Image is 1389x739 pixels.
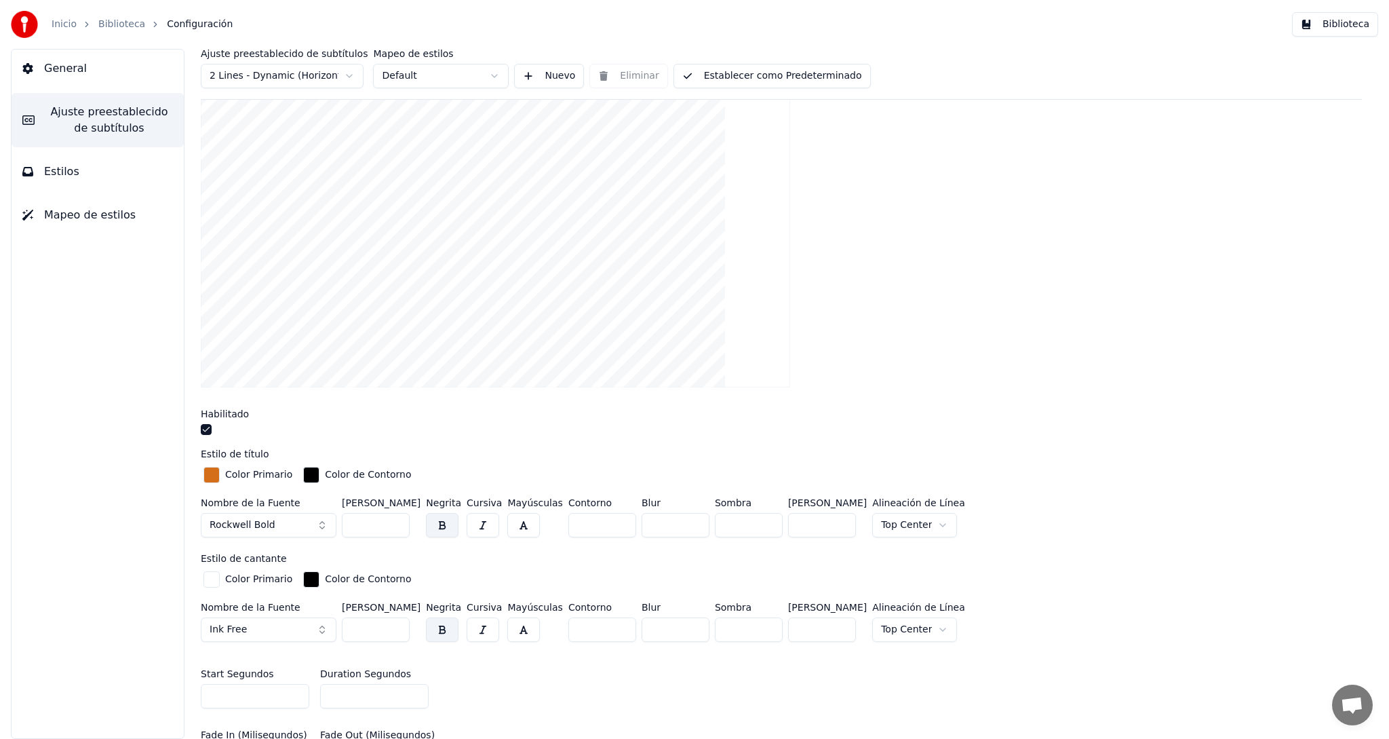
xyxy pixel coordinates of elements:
label: Start Segundos [201,669,274,679]
button: Nuevo [514,64,584,88]
label: Nombre de la Fuente [201,603,336,612]
label: Ajuste preestablecido de subtítulos [201,49,368,58]
label: Estilo de título [201,449,269,459]
label: Mayúsculas [507,603,562,612]
label: Mayúsculas [507,498,562,508]
button: Estilos [12,153,184,191]
span: Ink Free [210,623,247,637]
div: Chat abierto [1332,685,1373,725]
div: Color de Contorno [325,468,411,482]
div: Color Primario [225,468,292,482]
span: Mapeo de estilos [44,207,136,223]
span: General [44,60,87,77]
label: Contorno [568,498,636,508]
img: youka [11,11,38,38]
span: Configuración [167,18,233,31]
button: Establecer como Predeterminado [673,64,871,88]
a: Inicio [52,18,77,31]
span: Estilos [44,164,79,180]
label: Mapeo de estilos [373,49,509,58]
label: Contorno [568,603,636,612]
button: General [12,50,184,88]
label: Alineación de Línea [872,498,965,508]
label: Cursiva [467,603,502,612]
label: [PERSON_NAME] [788,498,867,508]
label: Blur [642,498,709,508]
label: Sombra [715,498,783,508]
label: [PERSON_NAME] [342,603,420,612]
button: Color de Contorno [300,464,414,486]
button: Color Primario [201,464,295,486]
span: Ajuste preestablecido de subtítulos [45,104,173,136]
nav: breadcrumb [52,18,233,31]
div: Color Primario [225,573,292,586]
label: Blur [642,603,709,612]
label: Duration Segundos [320,669,411,679]
button: Biblioteca [1292,12,1378,37]
button: Ajuste preestablecido de subtítulos [12,93,184,147]
label: Negrita [426,498,461,508]
a: Biblioteca [98,18,145,31]
div: Color de Contorno [325,573,411,586]
button: Color Primario [201,569,295,590]
label: [PERSON_NAME] [788,603,867,612]
label: Estilo de cantante [201,554,287,563]
label: Cursiva [467,498,502,508]
label: Negrita [426,603,461,612]
label: Habilitado [201,409,249,419]
button: Mapeo de estilos [12,196,184,234]
label: Sombra [715,603,783,612]
button: Color de Contorno [300,569,414,590]
label: Alineación de Línea [872,603,965,612]
label: [PERSON_NAME] [342,498,420,508]
span: Rockwell Bold [210,518,275,532]
label: Nombre de la Fuente [201,498,336,508]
